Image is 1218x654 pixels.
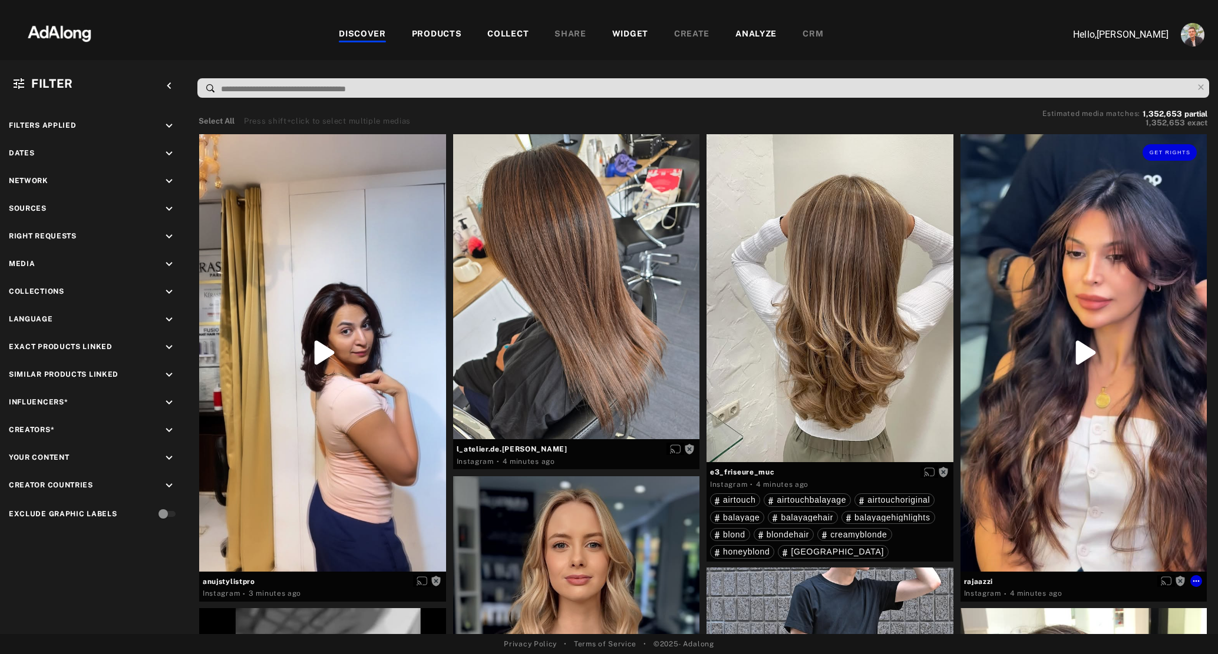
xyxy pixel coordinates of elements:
div: honeyblond [715,547,770,556]
button: Account settings [1178,20,1207,49]
span: Creator Countries [9,481,93,489]
span: Rights not requested [431,577,441,585]
span: Media [9,260,35,268]
span: balayagehighlights [854,513,930,522]
button: Get rights [1143,144,1197,161]
div: ANALYZE [735,28,777,42]
i: keyboard_arrow_left [163,79,176,92]
span: 1,352,653 [1143,109,1182,118]
div: Press shift+click to select multiple medias [244,115,411,127]
span: airtouchoriginal [867,495,930,504]
div: blond [715,530,745,539]
span: · [243,589,246,599]
div: balayagehighlights [846,513,930,522]
span: Dates [9,149,35,157]
div: CRM [803,28,823,42]
button: 1,352,653partial [1143,111,1207,117]
a: Privacy Policy [504,639,557,649]
span: Get rights [1150,150,1191,155]
button: Select All [199,115,235,127]
i: keyboard_arrow_down [163,285,176,298]
div: balayagehair [773,513,833,522]
span: Right Requests [9,232,77,240]
i: keyboard_arrow_down [163,396,176,409]
i: keyboard_arrow_down [163,119,176,132]
span: creamyblonde [830,530,887,539]
span: balayagehair [781,513,833,522]
i: keyboard_arrow_down [163,341,176,354]
span: Network [9,177,48,185]
div: DISCOVER [339,28,386,42]
button: 1,352,653exact [1042,117,1207,129]
div: balayage [715,513,760,522]
button: Enable diffusion on this media [920,466,938,478]
div: WIDGET [612,28,648,42]
img: ACg8ocLjEk1irI4XXb49MzUGwa4F_C3PpCyg-3CPbiuLEZrYEA=s96-c [1181,23,1204,47]
div: PRODUCTS [412,28,462,42]
span: Creators* [9,426,54,434]
div: SHARE [554,28,586,42]
span: e3_friseure_muc [710,467,950,477]
span: anujstylistpro [203,576,443,587]
i: keyboard_arrow_down [163,147,176,160]
time: 2025-08-27T08:51:35.000Z [249,589,301,597]
span: © 2025 - Adalong [653,639,714,649]
div: Instagram [457,456,494,467]
span: 1,352,653 [1146,118,1185,127]
span: honeyblond [723,547,770,556]
i: keyboard_arrow_down [163,258,176,271]
i: keyboard_arrow_down [163,424,176,437]
span: · [750,480,753,489]
span: Rights not requested [938,467,949,476]
span: Filter [31,77,73,91]
i: keyboard_arrow_down [163,369,176,381]
span: rajaazzi [964,576,1204,587]
i: keyboard_arrow_down [163,175,176,188]
time: 2025-08-27T08:50:29.000Z [503,457,555,466]
div: airtouch [715,496,755,504]
div: COLLECT [487,28,529,42]
span: Filters applied [9,121,77,130]
span: • [643,639,646,649]
time: 2025-08-27T08:50:08.000Z [756,480,808,489]
div: airtouchoriginal [859,496,930,504]
div: CREATE [674,28,709,42]
i: keyboard_arrow_down [163,313,176,326]
span: blondehair [767,530,809,539]
span: [GEOGRAPHIC_DATA] [791,547,884,556]
button: Enable diffusion on this media [666,443,684,455]
span: • [564,639,567,649]
span: · [497,457,500,466]
span: blond [723,530,745,539]
div: creamyblonde [822,530,887,539]
p: Hello, [PERSON_NAME] [1051,28,1169,42]
span: airtouchbalayage [777,495,846,504]
div: munich [783,547,884,556]
span: Language [9,315,53,323]
div: airtouchbalayage [768,496,846,504]
time: 2025-08-27T08:50:00.000Z [1010,589,1062,597]
a: Terms of Service [574,639,636,649]
span: l_atelier.de.[PERSON_NAME] [457,444,697,454]
i: keyboard_arrow_down [163,479,176,492]
i: keyboard_arrow_down [163,202,176,215]
span: balayage [723,513,760,522]
span: Exact Products Linked [9,343,113,351]
div: Exclude Graphic Labels [9,509,117,519]
img: 63233d7d88ed69de3c212112c67096b6.png [8,15,111,50]
span: Rights not requested [684,444,695,453]
span: airtouch [723,495,755,504]
span: Your Content [9,453,69,462]
i: keyboard_arrow_down [163,452,176,464]
button: Enable diffusion on this media [1157,575,1175,587]
span: Sources [9,204,47,213]
button: Enable diffusion on this media [413,575,431,587]
i: keyboard_arrow_down [163,230,176,243]
span: · [1004,589,1007,599]
div: blondehair [758,530,809,539]
div: Instagram [710,479,747,490]
div: Instagram [964,588,1001,599]
div: Instagram [203,588,240,599]
span: Rights not requested [1175,577,1186,585]
span: Influencers* [9,398,68,406]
